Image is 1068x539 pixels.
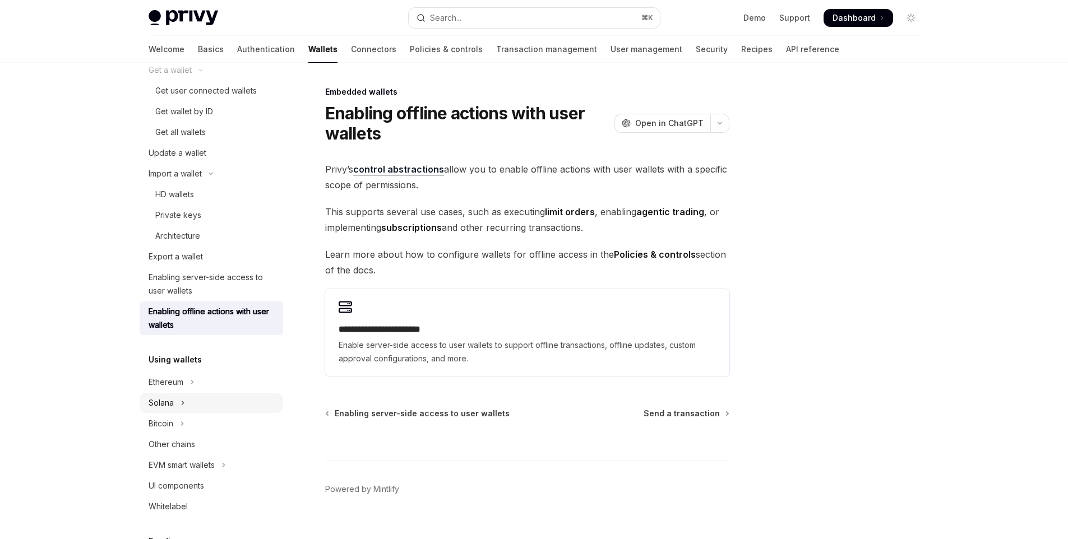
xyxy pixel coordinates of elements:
[198,36,224,63] a: Basics
[140,496,283,517] a: Whitelabel
[326,408,510,419] a: Enabling server-side access to user wallets
[155,84,257,97] div: Get user connected wallets
[155,126,206,139] div: Get all wallets
[149,305,276,332] div: Enabling offline actions with user wallets
[641,13,653,22] span: ⌘ K
[636,206,704,217] strong: agentic trading
[149,396,174,410] div: Solana
[140,267,283,301] a: Enabling server-side access to user wallets
[741,36,773,63] a: Recipes
[140,247,283,267] a: Export a wallet
[824,9,893,27] a: Dashboard
[149,479,204,492] div: UI components
[308,36,337,63] a: Wallets
[140,164,283,184] button: Toggle Import a wallet section
[779,12,810,24] a: Support
[149,36,184,63] a: Welcome
[140,184,283,205] a: HD wallets
[496,36,597,63] a: Transaction management
[335,408,510,419] span: Enabling server-side access to user wallets
[339,338,716,365] span: Enable server-side access to user wallets to support offline transactions, offline updates, custo...
[149,375,183,389] div: Ethereum
[149,458,215,472] div: EVM smart wallets
[237,36,295,63] a: Authentication
[149,271,276,298] div: Enabling server-side access to user wallets
[149,10,218,26] img: light logo
[325,484,399,495] a: Powered by Mintlify
[833,12,876,24] span: Dashboard
[325,161,729,193] span: Privy’s allow you to enable offline actions with user wallets with a specific scope of permissions.
[149,417,173,430] div: Bitcoin
[325,247,729,278] span: Learn more about how to configure wallets for offline access in the section of the docs.
[140,393,283,413] button: Toggle Solana section
[325,86,729,97] div: Embedded wallets
[155,229,200,243] div: Architecture
[140,476,283,496] a: UI components
[351,36,396,63] a: Connectors
[155,105,213,118] div: Get wallet by ID
[786,36,839,63] a: API reference
[325,289,729,377] a: **** **** **** **** ****Enable server-side access to user wallets to support offline transactions...
[140,143,283,163] a: Update a wallet
[149,167,202,180] div: Import a wallet
[140,434,283,454] a: Other chains
[644,408,728,419] a: Send a transaction
[902,9,920,27] button: Toggle dark mode
[140,226,283,246] a: Architecture
[611,36,682,63] a: User management
[140,301,283,335] a: Enabling offline actions with user wallets
[149,353,202,366] h5: Using wallets
[149,250,203,263] div: Export a wallet
[644,408,720,419] span: Send a transaction
[696,36,728,63] a: Security
[140,413,283,434] button: Toggle Bitcoin section
[409,8,660,28] button: Open search
[743,12,766,24] a: Demo
[149,438,195,451] div: Other chains
[140,455,283,475] button: Toggle EVM smart wallets section
[545,206,595,217] strong: limit orders
[149,500,188,513] div: Whitelabel
[614,249,696,260] strong: Policies & controls
[325,103,610,143] h1: Enabling offline actions with user wallets
[140,205,283,225] a: Private keys
[155,208,201,222] div: Private keys
[353,164,444,175] a: control abstractions
[140,122,283,142] a: Get all wallets
[430,11,461,25] div: Search...
[614,114,710,133] button: Open in ChatGPT
[140,372,283,392] button: Toggle Ethereum section
[149,146,206,160] div: Update a wallet
[155,188,194,201] div: HD wallets
[140,101,283,122] a: Get wallet by ID
[381,222,442,233] strong: subscriptions
[325,204,729,235] span: This supports several use cases, such as executing , enabling , or implementing and other recurri...
[410,36,483,63] a: Policies & controls
[140,81,283,101] a: Get user connected wallets
[635,118,704,129] span: Open in ChatGPT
